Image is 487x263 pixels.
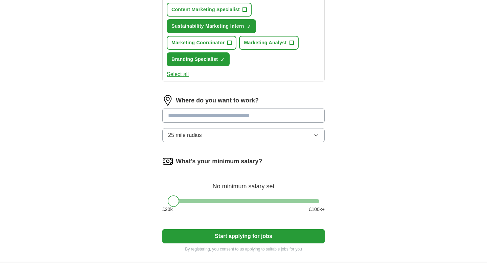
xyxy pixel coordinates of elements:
[162,246,325,252] p: By registering, you consent to us applying to suitable jobs for you
[162,229,325,243] button: Start applying for jobs
[171,56,218,63] span: Branding Specialist
[167,52,230,66] button: Branding Specialist✓
[167,70,189,78] button: Select all
[162,206,172,213] span: £ 20 k
[176,157,262,166] label: What's your minimum salary?
[171,23,244,30] span: Sustainability Marketing Intern
[247,24,251,29] span: ✓
[167,3,252,17] button: Content Marketing Specialist
[309,206,325,213] span: £ 100 k+
[162,95,173,106] img: location.png
[167,19,256,33] button: Sustainability Marketing Intern✓
[168,131,202,139] span: 25 mile radius
[221,57,225,63] span: ✓
[162,156,173,167] img: salary.png
[162,128,325,142] button: 25 mile radius
[244,39,286,46] span: Marketing Analyst
[162,175,325,191] div: No minimum salary set
[239,36,298,50] button: Marketing Analyst
[167,36,236,50] button: Marketing Coordinator
[171,39,225,46] span: Marketing Coordinator
[176,96,259,105] label: Where do you want to work?
[171,6,240,13] span: Content Marketing Specialist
